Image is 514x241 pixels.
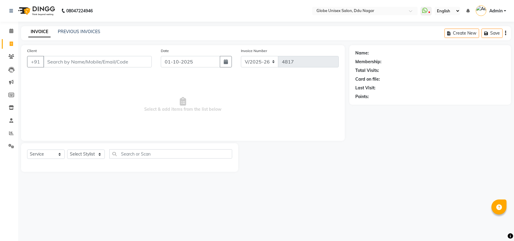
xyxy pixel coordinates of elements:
div: Points: [355,94,369,100]
input: Search or Scan [109,149,232,159]
label: Client [27,48,37,54]
label: Invoice Number [241,48,267,54]
div: Card on file: [355,76,380,82]
img: Admin [476,5,486,16]
div: Name: [355,50,369,56]
button: +91 [27,56,44,67]
input: Search by Name/Mobile/Email/Code [43,56,152,67]
button: Save [481,29,503,38]
label: Date [161,48,169,54]
img: logo [15,2,57,19]
div: Last Visit: [355,85,375,91]
a: INVOICE [28,26,51,37]
iframe: chat widget [489,217,508,235]
span: Admin [489,8,503,14]
div: Membership: [355,59,382,65]
span: Select & add items from the list below [27,75,339,135]
b: 08047224946 [66,2,93,19]
button: Create New [444,29,479,38]
div: Total Visits: [355,67,379,74]
a: PREVIOUS INVOICES [58,29,100,34]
